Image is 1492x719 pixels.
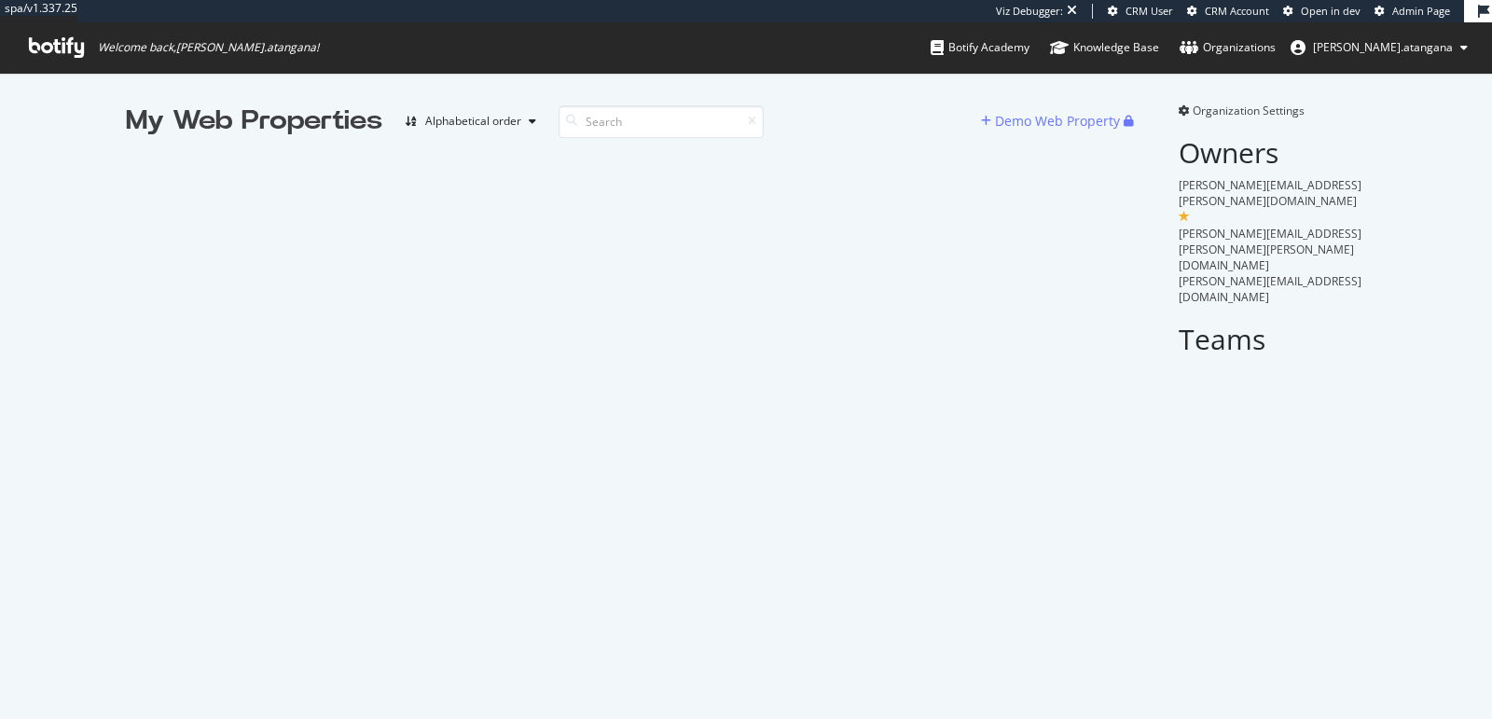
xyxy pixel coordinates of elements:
[1283,4,1361,19] a: Open in dev
[1187,4,1269,19] a: CRM Account
[1180,22,1276,73] a: Organizations
[995,112,1120,131] div: Demo Web Property
[931,22,1029,73] a: Botify Academy
[1179,177,1361,209] span: [PERSON_NAME][EMAIL_ADDRESS][PERSON_NAME][DOMAIN_NAME]
[126,103,382,140] div: My Web Properties
[1050,22,1159,73] a: Knowledge Base
[931,38,1029,57] div: Botify Academy
[1050,38,1159,57] div: Knowledge Base
[1108,4,1173,19] a: CRM User
[1126,4,1173,18] span: CRM User
[98,40,319,55] span: Welcome back, [PERSON_NAME].atangana !
[1301,4,1361,18] span: Open in dev
[1193,103,1305,118] span: Organization Settings
[397,106,544,136] button: Alphabetical order
[1313,39,1453,55] span: renaud.atangana
[1375,4,1450,19] a: Admin Page
[559,105,764,138] input: Search
[996,4,1063,19] div: Viz Debugger:
[1179,226,1361,273] span: [PERSON_NAME][EMAIL_ADDRESS][PERSON_NAME][PERSON_NAME][DOMAIN_NAME]
[981,106,1124,136] button: Demo Web Property
[1179,137,1366,168] h2: Owners
[1179,273,1361,305] span: [PERSON_NAME][EMAIL_ADDRESS][DOMAIN_NAME]
[1179,324,1366,354] h2: Teams
[1392,4,1450,18] span: Admin Page
[425,116,521,127] div: Alphabetical order
[981,113,1124,129] a: Demo Web Property
[1276,33,1483,62] button: [PERSON_NAME].atangana
[1180,38,1276,57] div: Organizations
[1205,4,1269,18] span: CRM Account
